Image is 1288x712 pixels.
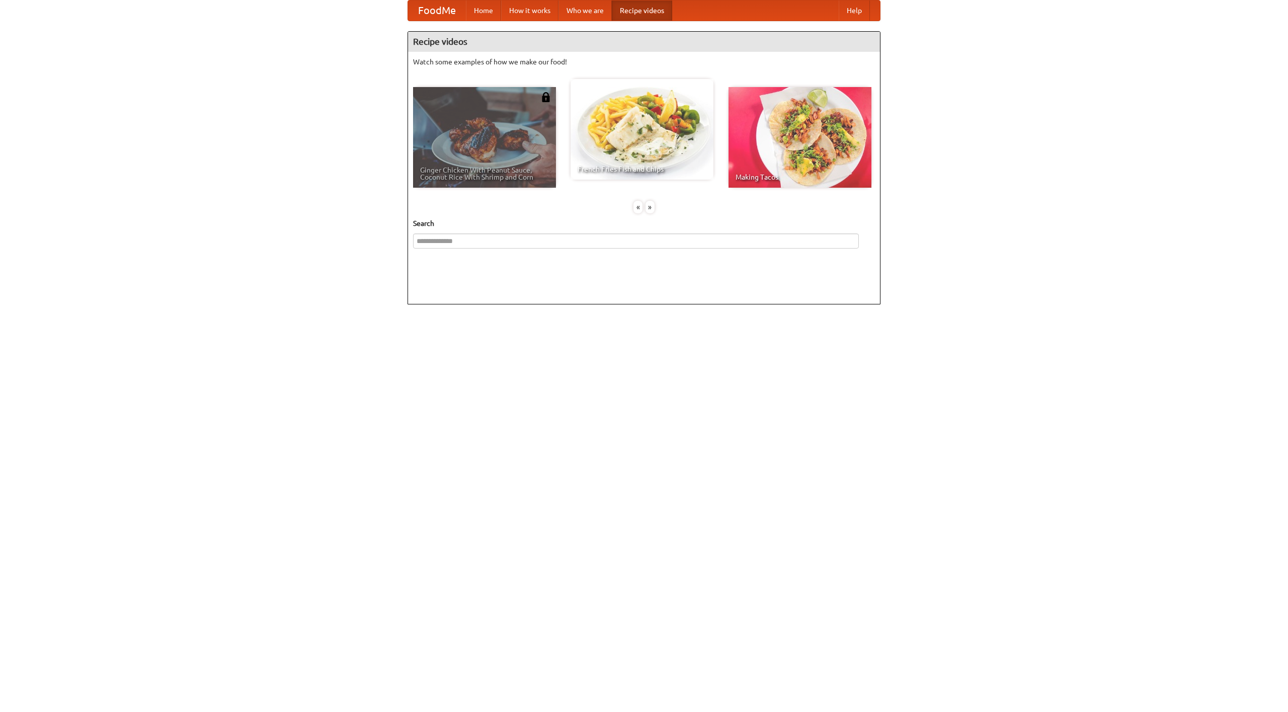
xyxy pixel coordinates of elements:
h4: Recipe videos [408,32,880,52]
a: Home [466,1,501,21]
a: Help [839,1,870,21]
a: Who we are [558,1,612,21]
p: Watch some examples of how we make our food! [413,57,875,67]
h5: Search [413,218,875,228]
img: 483408.png [541,92,551,102]
span: French Fries Fish and Chips [578,166,706,173]
span: Making Tacos [736,174,864,181]
a: FoodMe [408,1,466,21]
a: Recipe videos [612,1,672,21]
div: » [646,201,655,213]
a: Making Tacos [729,87,871,188]
a: How it works [501,1,558,21]
a: French Fries Fish and Chips [571,79,713,180]
div: « [633,201,642,213]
